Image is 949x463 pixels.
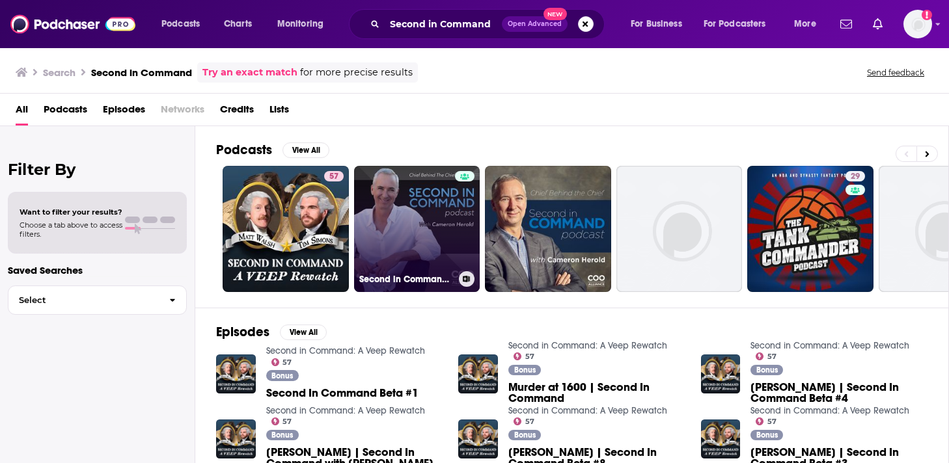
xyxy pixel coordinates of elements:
img: Murder at 1600 | Second In Command [458,354,498,394]
a: 29 [846,171,865,181]
h2: Podcasts [216,142,272,158]
p: Saved Searches [8,264,187,276]
span: Select [8,296,159,304]
img: Second In Command Beta #1 [216,354,256,394]
span: Bonus [756,431,778,439]
a: Murder at 1600 | Second In Command [508,382,685,404]
img: User Profile [903,10,932,38]
img: Peter MacNicol | Second In Command with Matt & Tim [216,419,256,459]
a: Second In Command Beta #1 [266,388,419,399]
button: View All [282,142,329,158]
a: Show notifications dropdown [835,13,857,35]
a: PodcastsView All [216,142,329,158]
div: Search podcasts, credits, & more... [361,9,617,39]
a: Second in Command: The Chief Behind the Chief [354,166,480,292]
a: EpisodesView All [216,324,327,340]
span: For Business [631,15,682,33]
a: Second in Command: A Veep Rewatch [750,405,909,416]
span: 57 [767,419,777,425]
span: Logged in as hsmelter [903,10,932,38]
span: Podcasts [161,15,200,33]
span: Bonus [756,366,778,374]
a: 29 [747,166,873,292]
button: open menu [152,14,217,34]
a: All [16,99,28,126]
a: 57 [223,166,349,292]
a: Credits [220,99,254,126]
button: Show profile menu [903,10,932,38]
span: New [543,8,567,20]
span: Choose a tab above to access filters. [20,220,122,239]
span: 57 [282,360,292,365]
span: Charts [224,15,252,33]
button: open menu [695,14,785,34]
a: Second in Command: A Veep Rewatch [750,340,909,351]
h3: Second in Command: The Chief Behind the Chief [359,274,454,285]
span: Networks [161,99,204,126]
span: Want to filter your results? [20,207,122,217]
a: Second in Command: A Veep Rewatch [508,340,667,351]
img: Andy Richter | Second In Command Beta #8 [458,419,498,459]
a: Episodes [103,99,145,126]
img: Lennon Parham | Second In Command Beta #4 [701,354,741,394]
a: Try an exact match [202,65,297,80]
span: 57 [767,354,777,360]
span: 57 [525,354,534,360]
a: 57 [756,417,777,425]
button: open menu [785,14,832,34]
button: Open AdvancedNew [502,16,568,32]
a: 57 [324,171,344,181]
a: Lennon Parham | Second In Command Beta #4 [750,382,928,404]
span: Bonus [514,431,536,439]
a: 57 [271,417,292,425]
a: Second in Command: A Veep Rewatch [266,345,425,356]
span: Open Advanced [508,21,562,27]
span: 57 [525,419,534,425]
h2: Filter By [8,160,187,179]
span: More [794,15,816,33]
a: Show notifications dropdown [868,13,888,35]
span: Monitoring [277,15,323,33]
img: Podchaser - Follow, Share and Rate Podcasts [10,12,135,36]
span: Bonus [271,431,293,439]
a: Second in Command: A Veep Rewatch [508,405,667,416]
span: [PERSON_NAME] | Second In Command Beta #4 [750,382,928,404]
a: Lists [269,99,289,126]
button: open menu [268,14,340,34]
a: Second in Command: A Veep Rewatch [266,405,425,416]
button: View All [280,324,327,340]
a: 57 [271,358,292,366]
a: 57 [756,352,777,360]
a: Charts [215,14,260,34]
h2: Episodes [216,324,269,340]
span: Bonus [514,366,536,374]
span: Bonus [271,372,293,380]
input: Search podcasts, credits, & more... [385,14,502,34]
span: for more precise results [300,65,413,80]
svg: Add a profile image [922,10,932,20]
span: 29 [851,170,860,183]
span: For Podcasters [704,15,766,33]
h3: Search [43,66,76,79]
button: Select [8,285,187,315]
span: 57 [329,170,338,183]
a: 57 [514,417,534,425]
a: Podcasts [44,99,87,126]
a: 57 [514,352,534,360]
img: Owen Burke | Second In Command Beta #3 [701,419,741,459]
span: 57 [282,419,292,425]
